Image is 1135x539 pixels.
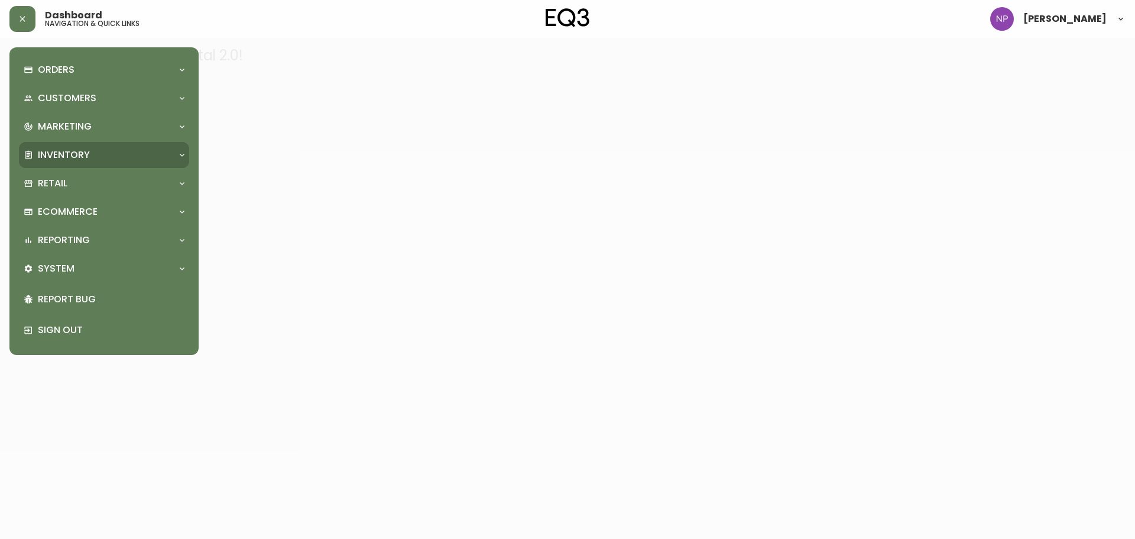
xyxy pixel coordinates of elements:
[38,234,90,247] p: Reporting
[38,63,74,76] p: Orders
[19,85,189,111] div: Customers
[38,293,184,306] p: Report Bug
[38,262,74,275] p: System
[38,324,184,337] p: Sign Out
[38,149,90,162] p: Inventory
[19,114,189,140] div: Marketing
[19,256,189,282] div: System
[1023,14,1107,24] span: [PERSON_NAME]
[45,11,102,20] span: Dashboard
[19,142,189,168] div: Inventory
[19,57,189,83] div: Orders
[19,315,189,346] div: Sign Out
[38,120,92,133] p: Marketing
[19,199,189,225] div: Ecommerce
[19,284,189,315] div: Report Bug
[38,205,98,218] p: Ecommerce
[38,177,67,190] p: Retail
[45,20,140,27] h5: navigation & quick links
[19,170,189,196] div: Retail
[990,7,1014,31] img: 50f1e64a3f95c89b5c5247455825f96f
[19,227,189,253] div: Reporting
[546,8,589,27] img: logo
[38,92,96,105] p: Customers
